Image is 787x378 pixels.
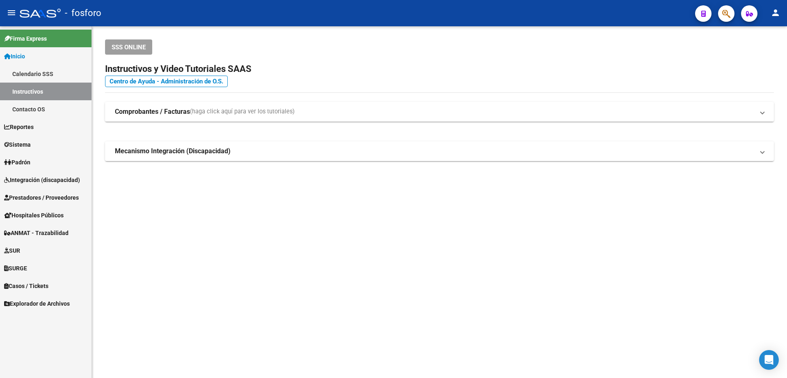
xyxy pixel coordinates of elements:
[115,147,231,156] strong: Mecanismo Integración (Discapacidad)
[771,8,780,18] mat-icon: person
[4,140,31,149] span: Sistema
[105,76,228,87] a: Centro de Ayuda - Administración de O.S.
[7,8,16,18] mat-icon: menu
[4,264,27,273] span: SURGE
[4,175,80,184] span: Integración (discapacidad)
[759,350,779,370] div: Open Intercom Messenger
[105,61,774,77] h2: Instructivos y Video Tutoriales SAAS
[112,44,146,51] span: SSS ONLINE
[4,246,20,255] span: SUR
[4,34,47,43] span: Firma Express
[4,299,70,308] span: Explorador de Archivos
[105,102,774,122] mat-expansion-panel-header: Comprobantes / Facturas(haga click aquí para ver los tutoriales)
[4,52,25,61] span: Inicio
[105,141,774,161] mat-expansion-panel-header: Mecanismo Integración (Discapacidad)
[105,39,152,55] button: SSS ONLINE
[4,281,48,290] span: Casos / Tickets
[4,158,30,167] span: Padrón
[4,211,64,220] span: Hospitales Públicos
[4,122,34,131] span: Reportes
[65,4,101,22] span: - fosforo
[4,193,79,202] span: Prestadores / Proveedores
[115,107,190,116] strong: Comprobantes / Facturas
[4,228,69,237] span: ANMAT - Trazabilidad
[190,107,295,116] span: (haga click aquí para ver los tutoriales)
